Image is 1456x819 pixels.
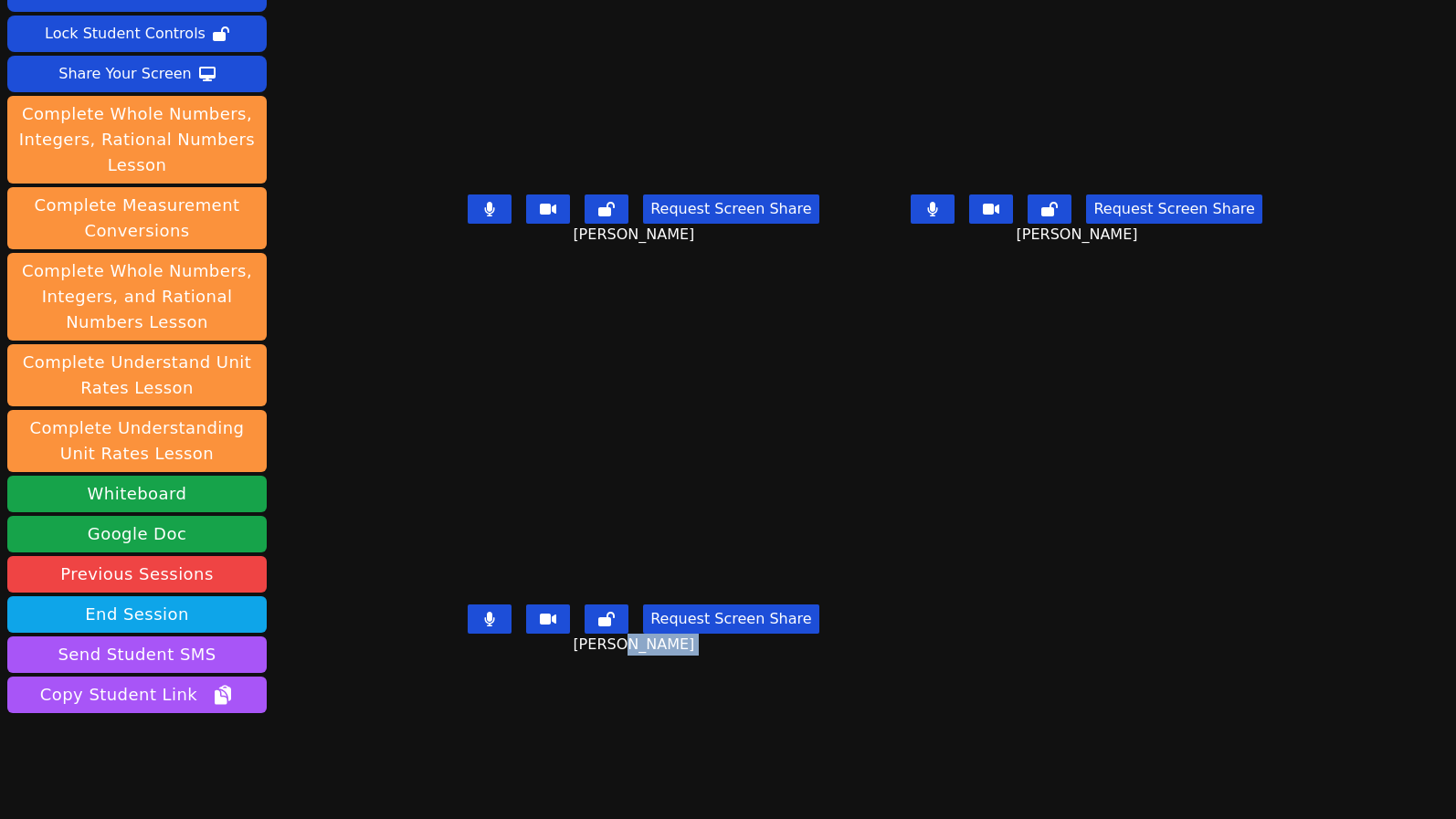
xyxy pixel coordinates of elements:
div: Lock Student Controls [45,19,206,48]
button: Share Your Screen [7,56,267,92]
button: Request Screen Share [643,194,818,224]
span: [PERSON_NAME] [1017,224,1143,246]
button: Complete Understanding Unit Rates Lesson [7,410,267,472]
a: Google Doc [7,516,267,552]
button: Request Screen Share [643,604,818,634]
button: Complete Whole Numbers, Integers, and Rational Numbers Lesson [7,253,267,341]
button: Copy Student Link [7,677,267,713]
button: Complete Whole Numbers, Integers, Rational Numbers Lesson [7,96,267,184]
div: Share Your Screen [58,59,192,89]
button: Send Student SMS [7,636,267,673]
button: End Session [7,596,267,633]
button: Request Screen Share [1086,194,1261,224]
button: Complete Understand Unit Rates Lesson [7,344,267,406]
button: Whiteboard [7,476,267,512]
button: Complete Measurement Conversions [7,187,267,249]
a: Previous Sessions [7,556,267,593]
button: Lock Student Controls [7,16,267,52]
span: [PERSON_NAME] [573,224,699,246]
span: Copy Student Link [40,682,234,708]
span: [PERSON_NAME] [573,634,699,656]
